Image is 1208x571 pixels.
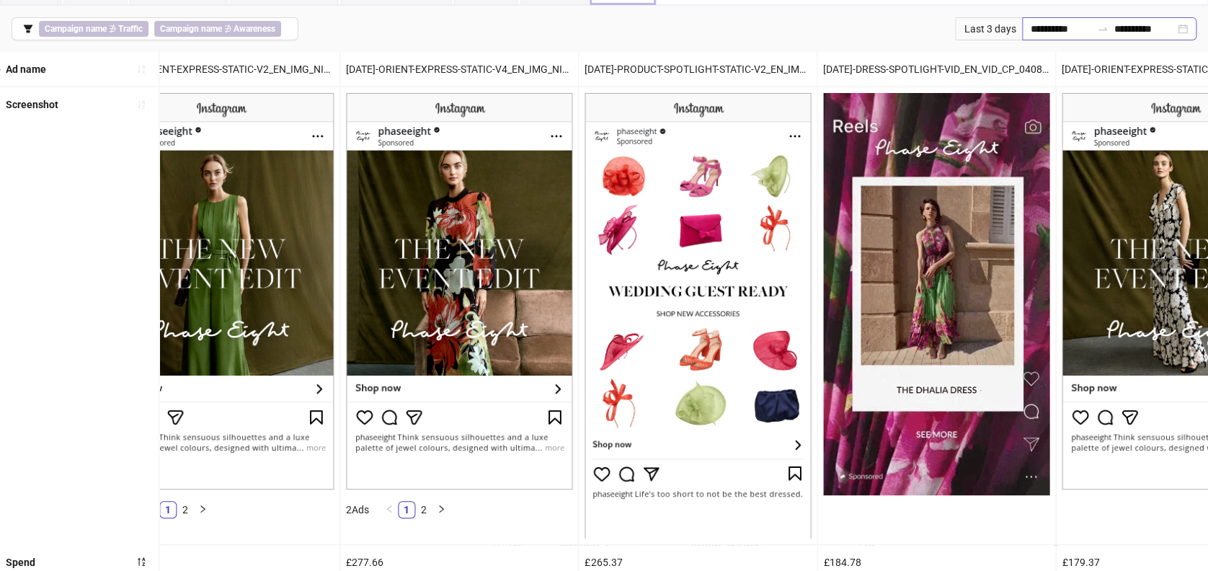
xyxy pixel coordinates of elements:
button: Campaign name ∌ TrafficCampaign name ∌ Awareness [12,17,298,40]
a: 1 [399,502,414,518]
img: Screenshot 6921679449506 [585,93,811,538]
img: Screenshot 6921679449906 [823,93,1049,495]
li: 1 [398,501,415,518]
img: Screenshot 6932446278106 [346,93,572,490]
button: right [432,501,450,518]
b: Screenshot [6,99,58,110]
button: right [194,501,211,518]
span: ∌ [154,21,281,37]
a: 2 [416,502,432,518]
li: Next Page [194,501,211,518]
span: filter [23,24,33,34]
li: 2 [177,501,194,518]
li: Previous Page [381,501,398,518]
a: 2 [177,502,193,518]
li: Next Page [432,501,450,518]
b: Traffic [118,24,143,34]
div: [DATE]-PRODUCT-SPOTLIGHT-STATIC-V2_EN_IMG_CP_04082025_F_NSE_SC1_USP11_ACCESSORIES [579,52,817,87]
span: swap-right [1097,23,1109,35]
b: Campaign name [45,24,107,34]
li: 2 [415,501,432,518]
b: Spend [6,557,35,568]
b: Awareness [234,24,275,34]
span: sort-ascending [136,64,146,74]
span: right [437,505,445,513]
span: 2 Ads [346,504,369,515]
span: sort-descending [136,557,146,567]
span: left [385,505,394,513]
button: left [381,501,398,518]
span: ∌ [39,21,148,37]
b: Campaign name [160,24,222,34]
div: [DATE]-ORIENT-EXPRESS-STATIC-V4_EN_IMG_NI_22082025_F_CC_SC1_USP11_ORIENT-EXPRESS - Copy [340,52,578,87]
div: [DATE]-DRESS-SPOTLIGHT-VID_EN_VID_CP_04082025_F_NSE_SC1_USP11_DRESSES [817,52,1055,87]
a: 1 [160,502,176,518]
span: to [1097,23,1109,35]
div: [DATE]-ORIENT-EXPRESS-STATIC-V2_EN_IMG_NI_22082025_F_CC_SC1_USP11_ORIENT-EXPRESS - Copy [102,52,339,87]
div: Last 3 days [955,17,1022,40]
img: Screenshot 6932445917906 [107,93,334,490]
span: right [198,505,207,513]
span: sort-ascending [136,99,146,110]
b: Ad name [6,63,46,75]
li: 1 [159,501,177,518]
